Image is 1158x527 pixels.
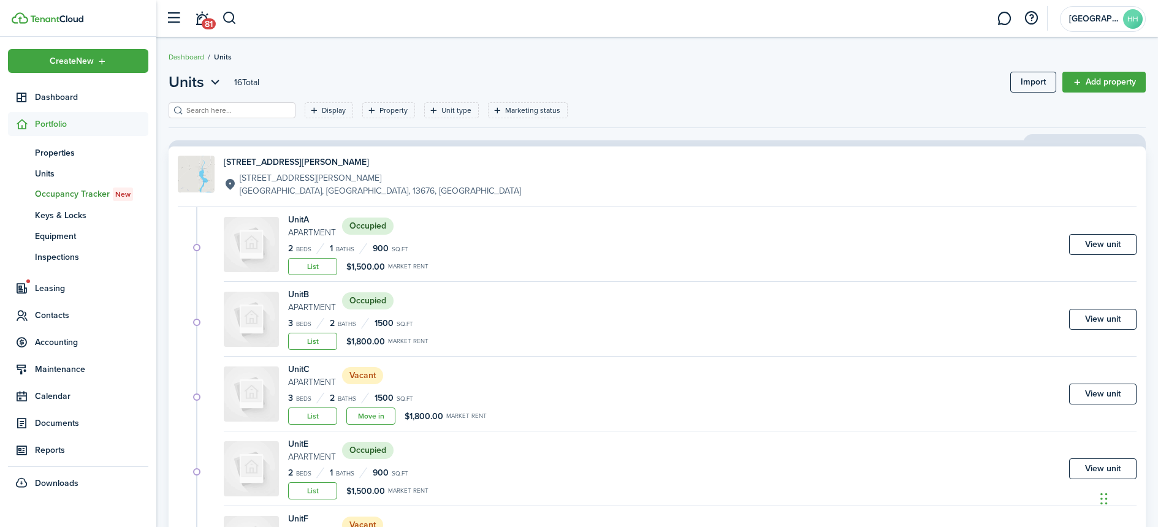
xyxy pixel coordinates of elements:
small: Market rent [388,338,429,344]
filter-tag: Open filter [362,102,415,118]
span: Maintenance [35,363,148,376]
status: Occupied [342,218,394,235]
a: Dashboard [8,85,148,109]
button: Search [222,8,237,29]
small: Beds [296,396,311,402]
h4: Unit A [288,213,336,226]
input: Search here... [183,105,291,116]
small: Market rent [388,488,429,494]
span: Create New [50,57,94,66]
h4: Unit B [288,288,336,301]
a: Equipment [8,226,148,246]
span: New [115,189,131,200]
a: List [288,258,337,275]
span: 3 [288,317,293,330]
a: Dashboard [169,51,204,63]
a: Add property [1062,72,1146,93]
p: [GEOGRAPHIC_DATA], [GEOGRAPHIC_DATA], 13676, [GEOGRAPHIC_DATA] [240,184,521,197]
small: sq.ft [397,396,413,402]
small: Apartment [288,376,336,389]
filter-tag: Open filter [305,102,353,118]
span: Inspections [35,251,148,263]
span: Portfolio [35,118,148,131]
filter-tag: Open filter [488,102,568,118]
a: List [288,482,337,499]
a: View unit [1069,234,1137,255]
small: Baths [336,471,354,477]
img: Unit avatar [224,292,279,347]
import-btn: Import [1010,72,1056,93]
span: 2 [330,317,335,330]
span: 2 [330,392,335,404]
a: Units [8,163,148,184]
avatar-text: HH [1123,9,1143,29]
small: Beds [296,321,311,327]
filter-tag-label: Marketing status [505,105,560,116]
a: Reports [8,438,148,462]
p: [STREET_ADDRESS][PERSON_NAME] [240,172,521,184]
img: Unit avatar [224,366,279,422]
a: View unit [1069,309,1137,330]
h4: [STREET_ADDRESS][PERSON_NAME] [224,156,521,169]
span: Calendar [35,390,148,403]
header-page-total: 16 Total [234,76,259,89]
span: 2 [288,242,293,255]
small: Apartment [288,226,336,239]
button: Open menu [8,49,148,73]
button: Open resource center [1021,8,1042,29]
img: Unit avatar [224,217,279,272]
span: 3 [288,392,293,404]
status: Occupied [342,292,394,309]
h4: Unit E [288,438,336,450]
span: 1 [330,242,333,255]
img: Unit avatar [224,441,279,496]
span: Units [214,51,232,63]
span: 900 [373,466,389,479]
img: TenantCloud [12,12,28,24]
small: sq.ft [392,471,408,477]
small: sq.ft [397,321,413,327]
a: Messaging [992,3,1016,34]
h4: Unit F [288,512,336,525]
small: Market rent [446,413,487,419]
span: Units [35,167,148,180]
filter-tag: Open filter [424,102,479,118]
h4: Unit C [288,363,336,376]
span: Contacts [35,309,148,322]
span: Hannawa Heights [1069,15,1118,23]
span: Equipment [35,230,148,243]
span: $1,800.00 [346,335,385,348]
span: 900 [373,242,389,255]
button: Open menu [169,71,223,93]
small: Apartment [288,301,336,314]
span: Accounting [35,336,148,349]
a: Keys & Locks [8,205,148,226]
a: Properties [8,142,148,163]
button: Units [169,71,223,93]
small: Market rent [388,263,429,270]
div: Chat Widget [1097,468,1158,527]
small: Baths [338,396,356,402]
span: Keys & Locks [35,209,148,222]
span: 2 [288,466,293,479]
img: Property avatar [178,156,215,192]
span: Reports [35,444,148,457]
span: 1 [330,466,333,479]
status: Occupied [342,442,394,459]
a: Occupancy TrackerNew [8,184,148,205]
status: Vacant [342,367,383,384]
div: Drag [1100,480,1108,517]
button: Open sidebar [162,7,185,30]
small: Apartment [288,450,336,463]
a: List [288,333,337,350]
span: $1,800.00 [405,410,443,423]
span: Leasing [35,282,148,295]
small: sq.ft [392,246,408,252]
span: Documents [35,417,148,430]
span: $1,500.00 [346,485,385,498]
small: Baths [338,321,356,327]
span: Properties [35,146,148,159]
span: Occupancy Tracker [35,188,148,201]
span: Units [169,71,204,93]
